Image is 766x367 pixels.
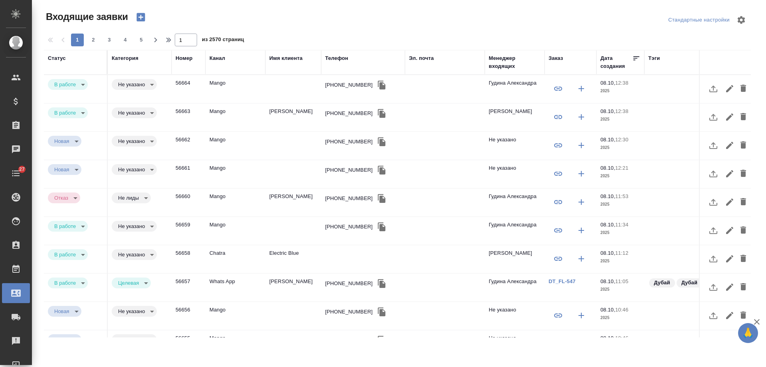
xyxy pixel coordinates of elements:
[44,10,128,23] span: Входящие заявки
[704,107,723,127] button: Загрузить файл
[600,108,615,114] p: 08.10,
[704,334,723,353] button: Загрузить файл
[723,249,736,268] button: Редактировать
[704,278,723,297] button: Загрузить файл
[666,14,732,26] div: split button
[172,245,205,273] td: 56658
[600,257,640,265] p: 2025
[205,302,265,330] td: Mango
[600,193,615,199] p: 08.10,
[116,251,147,258] button: Не указано
[265,245,321,273] td: Electric Blue
[549,306,568,325] button: Привязать к существующему заказу
[572,136,591,155] button: Создать заказ
[112,221,157,232] div: В работе
[325,81,373,89] div: [PHONE_NUMBER]
[265,103,321,131] td: [PERSON_NAME]
[205,217,265,245] td: Mango
[549,107,568,127] button: Привязать к существующему заказу
[600,335,615,341] p: 08.10,
[265,274,321,302] td: [PERSON_NAME]
[112,54,138,62] div: Категория
[172,274,205,302] td: 56657
[723,334,736,353] button: Редактировать
[131,10,150,24] button: Создать
[48,136,81,147] div: В работе
[119,36,132,44] span: 4
[723,192,736,212] button: Редактировать
[265,188,321,216] td: [PERSON_NAME]
[409,54,434,62] div: Эл. почта
[615,335,628,341] p: 10:46
[600,250,615,256] p: 08.10,
[572,107,591,127] button: Создать заказ
[205,274,265,302] td: Whats App
[116,280,141,286] button: Целевая
[52,280,78,286] button: В работе
[704,249,723,268] button: Загрузить файл
[549,249,568,268] button: Привязать к существующему заказу
[112,192,151,203] div: В работе
[736,192,750,212] button: Удалить
[325,109,373,117] div: [PHONE_NUMBER]
[205,330,265,358] td: Mango
[205,103,265,131] td: Mango
[205,132,265,160] td: Mango
[723,306,736,325] button: Редактировать
[376,192,388,204] button: Скопировать
[615,108,628,114] p: 12:38
[48,192,80,203] div: В работе
[615,165,628,171] p: 12:21
[600,314,640,322] p: 2025
[52,308,72,315] button: Новая
[704,192,723,212] button: Загрузить файл
[52,336,72,343] button: Новая
[736,136,750,155] button: Удалить
[48,54,66,62] div: Статус
[485,302,545,330] td: Не указано
[48,221,88,232] div: В работе
[172,75,205,103] td: 56664
[52,109,78,116] button: В работе
[549,192,568,212] button: Привязать к существующему заказу
[172,330,205,358] td: 56655
[485,132,545,160] td: Не указано
[572,79,591,98] button: Создать заказ
[135,36,148,44] span: 5
[723,79,736,98] button: Редактировать
[485,188,545,216] td: Гудина Александра
[48,107,88,118] div: В работе
[376,164,388,176] button: Скопировать
[112,278,151,288] div: В работе
[119,34,132,46] button: 4
[376,306,388,318] button: Скопировать
[723,164,736,183] button: Редактировать
[600,54,632,70] div: Дата создания
[736,107,750,127] button: Удалить
[116,166,147,173] button: Не указано
[172,103,205,131] td: 56663
[549,334,568,353] button: Привязать к существующему заказу
[485,330,545,358] td: Не указано
[135,34,148,46] button: 5
[172,188,205,216] td: 56660
[48,334,81,345] div: В работе
[572,306,591,325] button: Создать заказ
[116,336,147,343] button: Не указано
[723,107,736,127] button: Редактировать
[87,34,100,46] button: 2
[103,34,116,46] button: 3
[325,166,373,174] div: [PHONE_NUMBER]
[116,81,147,88] button: Не указано
[172,160,205,188] td: 56661
[485,103,545,131] td: [PERSON_NAME]
[600,165,615,171] p: 08.10,
[549,136,568,155] button: Привязать к существующему заказу
[52,223,78,230] button: В работе
[704,164,723,183] button: Загрузить файл
[376,107,388,119] button: Скопировать
[615,278,628,284] p: 11:05
[723,136,736,155] button: Редактировать
[202,35,244,46] span: из 2570 страниц
[572,249,591,268] button: Создать заказ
